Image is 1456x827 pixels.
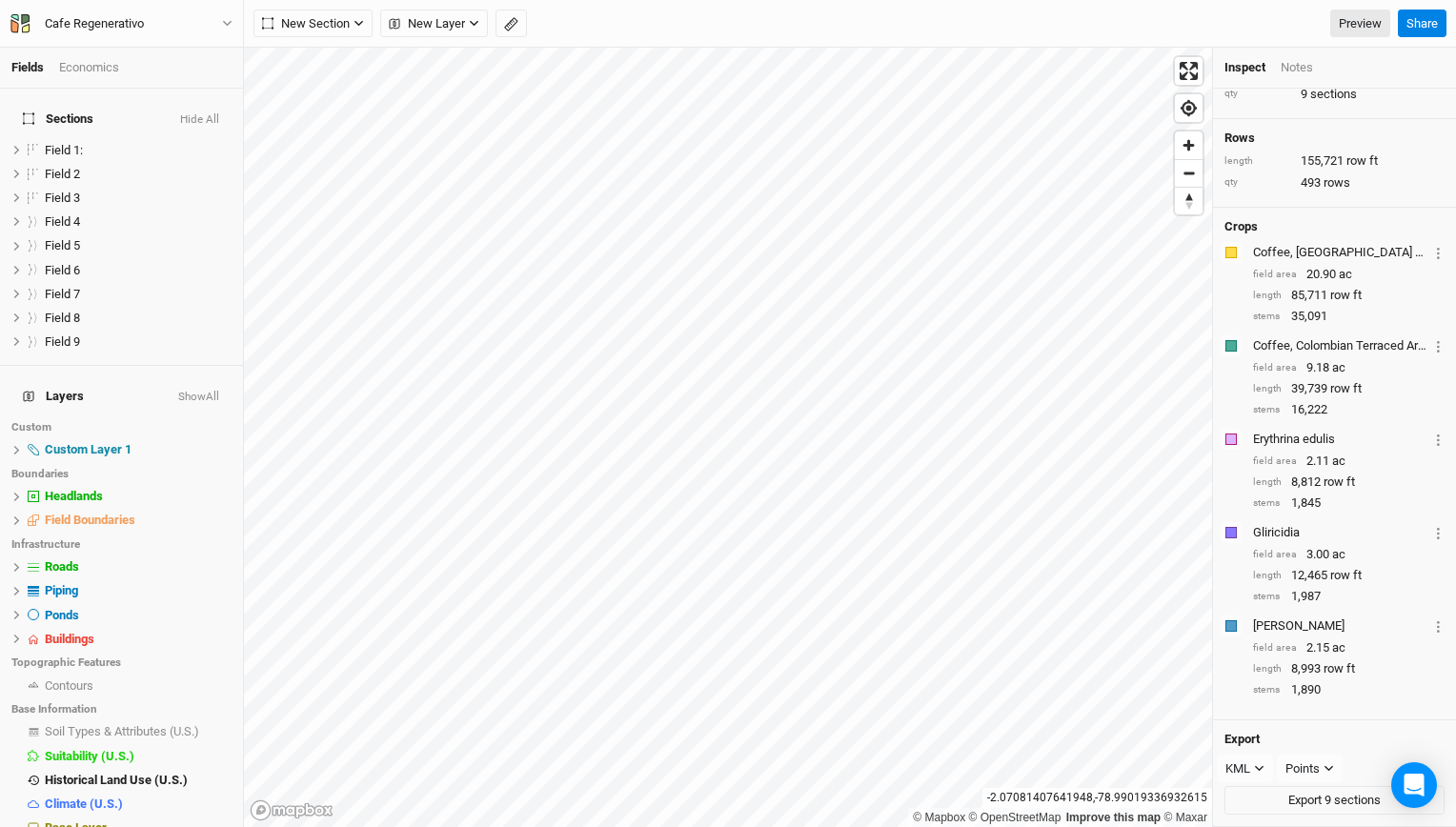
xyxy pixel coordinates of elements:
button: Crop Usage [1432,334,1445,356]
span: New Section [262,14,350,33]
div: Roads [45,559,232,575]
h4: Rows [1224,131,1445,146]
h4: Crops [1224,219,1258,234]
span: Field 8 [45,311,80,325]
div: Climate (U.S.) [45,797,232,812]
span: Reset bearing to north [1175,188,1203,214]
span: Piping [45,583,78,597]
div: Custom Layer 1 [45,442,232,457]
div: 3.00 [1253,546,1445,563]
span: Field Boundaries [45,513,135,527]
button: Zoom in [1175,131,1203,159]
div: Cafe Regenerativo [45,14,144,33]
button: Export 9 sections [1224,786,1445,815]
div: Headlands [45,489,232,504]
div: stems [1253,496,1282,511]
div: Field 2 [45,167,232,182]
button: Crop Usage [1432,521,1445,543]
a: OpenStreetMap [969,811,1062,824]
div: 2.11 [1253,453,1445,470]
span: Climate (U.S.) [45,797,123,811]
span: Ponds [45,608,79,622]
div: 1,845 [1253,494,1445,512]
button: Find my location [1175,94,1203,122]
div: stems [1253,310,1282,324]
div: Soil Types & Attributes (U.S.) [45,724,232,739]
div: Field 1: [45,143,232,158]
span: Soil Types & Attributes (U.S.) [45,724,199,738]
span: ac [1332,546,1345,563]
button: Crop Usage [1432,428,1445,450]
div: Economics [59,59,119,76]
a: Fields [11,60,44,74]
button: Hide All [179,113,220,127]
button: New Layer [380,10,488,38]
span: Field 9 [45,334,80,349]
a: Mapbox [913,811,965,824]
div: length [1224,154,1291,169]
div: qty [1224,87,1291,101]
button: Zoom out [1175,159,1203,187]
div: Piping [45,583,232,598]
div: Coffee, Colombian Terraced Arrabica [1253,337,1428,354]
div: 85,711 [1253,287,1445,304]
button: Points [1277,755,1343,783]
button: Enter fullscreen [1175,57,1203,85]
span: row ft [1330,380,1362,397]
div: 39,739 [1253,380,1445,397]
div: Field 8 [45,311,232,326]
div: Ponds [45,608,232,623]
div: Open Intercom Messenger [1391,762,1437,808]
a: Mapbox logo [250,799,334,821]
div: Field 9 [45,334,232,350]
a: Improve this map [1066,811,1161,824]
span: sections [1310,86,1357,103]
span: Contours [45,678,93,693]
div: 1,987 [1253,588,1445,605]
div: stems [1253,590,1282,604]
canvas: Map [244,48,1212,827]
a: Maxar [1163,811,1207,824]
span: Suitability (U.S.) [45,749,134,763]
div: Buildings [45,632,232,647]
span: Custom Layer 1 [45,442,131,456]
div: stems [1253,683,1282,697]
div: length [1253,289,1282,303]
button: Cafe Regenerativo [10,13,233,34]
h4: Export [1224,732,1445,747]
span: Layers [23,389,84,404]
div: length [1253,382,1282,396]
div: Inspect [1224,59,1265,76]
span: rows [1324,174,1350,192]
span: New Layer [389,14,465,33]
span: Field 3 [45,191,80,205]
div: 12,465 [1253,567,1445,584]
div: Field Boundaries [45,513,232,528]
button: Crop Usage [1432,615,1445,636]
div: qty [1224,175,1291,190]
span: Field 5 [45,238,80,252]
div: Erythrina edulis [1253,431,1428,448]
div: 20.90 [1253,266,1445,283]
div: field area [1253,454,1297,469]
button: ShowAll [177,391,220,404]
a: Preview [1330,10,1390,38]
button: KML [1217,755,1273,783]
div: Contours [45,678,232,694]
button: Reset bearing to north [1175,187,1203,214]
div: 493 [1224,174,1445,192]
div: 155,721 [1224,152,1445,170]
div: KML [1225,759,1250,778]
div: field area [1253,361,1297,375]
span: row ft [1330,567,1362,584]
span: Zoom out [1175,160,1203,187]
span: Field 6 [45,263,80,277]
div: length [1253,475,1282,490]
div: 16,222 [1253,401,1445,418]
span: Historical Land Use (U.S.) [45,773,188,787]
div: Field 4 [45,214,232,230]
div: -2.07081407641948 , -78.99019336932615 [982,788,1212,808]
